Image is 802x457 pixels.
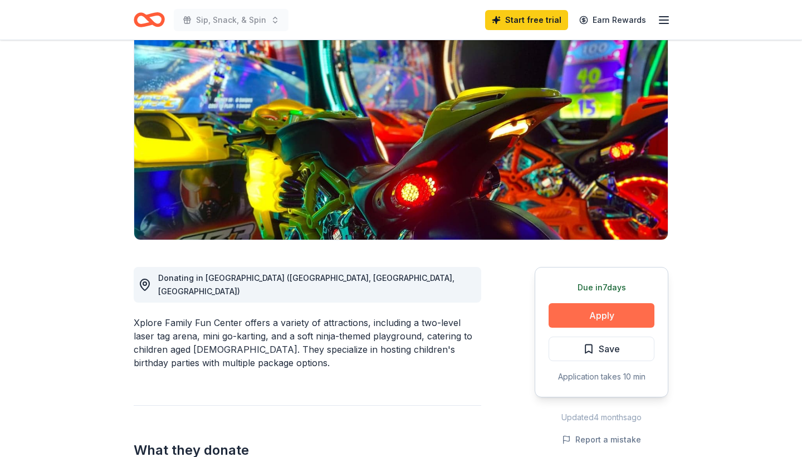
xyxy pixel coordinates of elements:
[549,370,654,383] div: Application takes 10 min
[134,316,481,370] div: Xplore Family Fun Center offers a variety of attractions, including a two-level laser tag arena, ...
[174,9,288,31] button: Sip, Snack, & Spin
[134,7,165,33] a: Home
[485,10,568,30] a: Start free trial
[599,342,620,356] span: Save
[562,433,641,446] button: Report a mistake
[549,337,654,361] button: Save
[549,281,654,294] div: Due in 7 days
[158,273,454,296] span: Donating in [GEOGRAPHIC_DATA] ([GEOGRAPHIC_DATA], [GEOGRAPHIC_DATA], [GEOGRAPHIC_DATA])
[535,411,668,424] div: Updated 4 months ago
[573,10,653,30] a: Earn Rewards
[196,13,266,27] span: Sip, Snack, & Spin
[549,303,654,328] button: Apply
[134,27,668,240] img: Image for Xplore Family Fun Center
